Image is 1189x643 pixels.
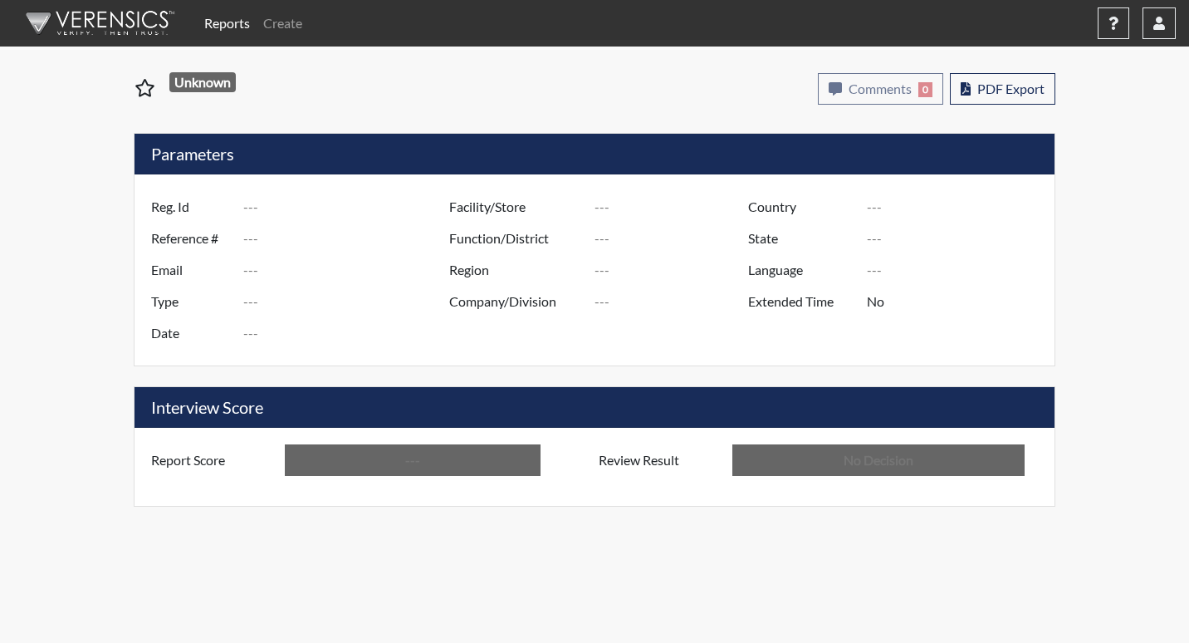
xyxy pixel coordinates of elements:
[594,223,752,254] input: ---
[135,134,1054,174] h5: Parameters
[139,444,285,476] label: Report Score
[243,191,453,223] input: ---
[977,81,1045,96] span: PDF Export
[169,72,237,92] span: Unknown
[849,81,912,96] span: Comments
[285,444,541,476] input: ---
[736,254,867,286] label: Language
[950,73,1055,105] button: PDF Export
[243,223,453,254] input: ---
[736,191,867,223] label: Country
[437,223,594,254] label: Function/District
[243,254,453,286] input: ---
[243,317,453,349] input: ---
[139,286,243,317] label: Type
[198,7,257,40] a: Reports
[818,73,943,105] button: Comments0
[139,317,243,349] label: Date
[586,444,732,476] label: Review Result
[243,286,453,317] input: ---
[594,254,752,286] input: ---
[594,286,752,317] input: ---
[437,286,594,317] label: Company/Division
[867,191,1050,223] input: ---
[867,254,1050,286] input: ---
[437,254,594,286] label: Region
[437,191,594,223] label: Facility/Store
[867,223,1050,254] input: ---
[257,7,309,40] a: Create
[594,191,752,223] input: ---
[139,254,243,286] label: Email
[139,223,243,254] label: Reference #
[736,223,867,254] label: State
[139,191,243,223] label: Reg. Id
[736,286,867,317] label: Extended Time
[867,286,1050,317] input: ---
[918,82,932,97] span: 0
[135,387,1054,428] h5: Interview Score
[732,444,1025,476] input: No Decision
